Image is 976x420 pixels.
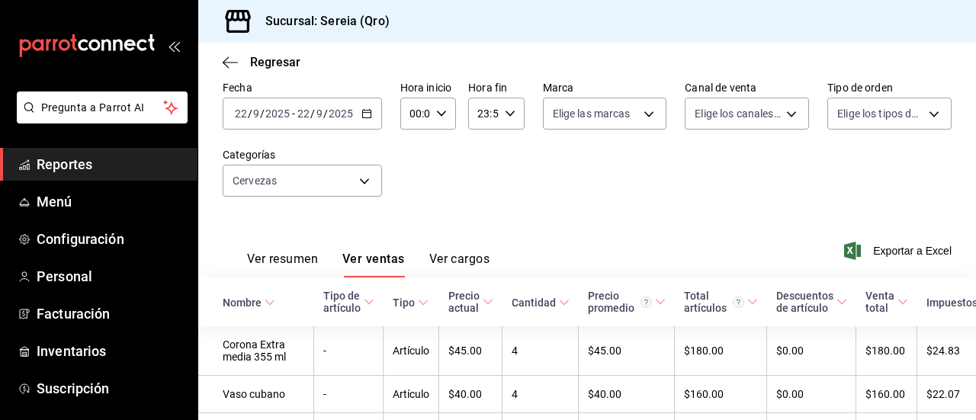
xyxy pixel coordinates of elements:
div: Tipo [393,297,415,309]
button: Ver cargos [429,252,490,277]
span: Total artículos [684,290,758,314]
span: / [260,107,265,120]
div: Precio actual [448,290,480,314]
td: 4 [502,376,579,413]
span: Menú [37,191,185,212]
td: - [314,376,384,413]
td: $45.00 [579,326,675,376]
td: $45.00 [439,326,502,376]
input: -- [316,107,323,120]
span: Precio actual [448,290,493,314]
td: Vaso cubano [198,376,314,413]
span: Personal [37,266,185,287]
label: Fecha [223,82,382,93]
td: $160.00 [675,376,767,413]
button: open_drawer_menu [168,40,180,52]
span: Cervezas [233,173,277,188]
span: Configuración [37,229,185,249]
span: Cantidad [512,297,570,309]
label: Hora inicio [400,82,456,93]
input: ---- [328,107,354,120]
span: Elige las marcas [553,106,631,121]
span: Reportes [37,154,185,175]
button: Exportar a Excel [847,242,952,260]
span: / [248,107,252,120]
label: Canal de venta [685,82,809,93]
input: ---- [265,107,291,120]
label: Tipo de orden [827,82,952,93]
td: Artículo [384,326,439,376]
span: / [310,107,315,120]
div: Venta total [865,290,894,314]
span: Regresar [250,55,300,69]
span: Suscripción [37,378,185,399]
span: / [323,107,328,120]
span: Tipo [393,297,429,309]
div: Tipo de artículo [323,290,361,314]
div: Descuentos de artículo [776,290,833,314]
td: Corona Extra media 355 ml [198,326,314,376]
h3: Sucursal: Sereia (Qro) [253,12,390,30]
span: Nombre [223,297,275,309]
td: $180.00 [675,326,767,376]
td: Artículo [384,376,439,413]
span: Facturación [37,303,185,324]
td: - [314,326,384,376]
span: Descuentos de artículo [776,290,847,314]
div: navigation tabs [247,252,490,277]
td: $0.00 [767,326,856,376]
td: $160.00 [856,376,917,413]
label: Categorías [223,149,382,160]
td: $40.00 [579,376,675,413]
span: Pregunta a Parrot AI [41,100,164,116]
div: Nombre [223,297,262,309]
button: Ver ventas [342,252,405,277]
div: Cantidad [512,297,556,309]
svg: Precio promedio = Total artículos / cantidad [640,297,652,308]
span: Precio promedio [588,290,666,314]
td: $0.00 [767,376,856,413]
span: Elige los canales de venta [695,106,781,121]
td: $40.00 [439,376,502,413]
label: Hora fin [468,82,524,93]
button: Regresar [223,55,300,69]
button: Pregunta a Parrot AI [17,91,188,123]
span: Venta total [865,290,908,314]
td: 4 [502,326,579,376]
div: Total artículos [684,290,744,314]
input: -- [234,107,248,120]
input: -- [297,107,310,120]
span: - [292,107,295,120]
td: $180.00 [856,326,917,376]
span: Elige los tipos de orden [837,106,923,121]
div: Precio promedio [588,290,652,314]
svg: El total artículos considera cambios de precios en los artículos así como costos adicionales por ... [733,297,744,308]
a: Pregunta a Parrot AI [11,111,188,127]
input: -- [252,107,260,120]
button: Ver resumen [247,252,318,277]
label: Marca [543,82,667,93]
span: Inventarios [37,341,185,361]
span: Tipo de artículo [323,290,374,314]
